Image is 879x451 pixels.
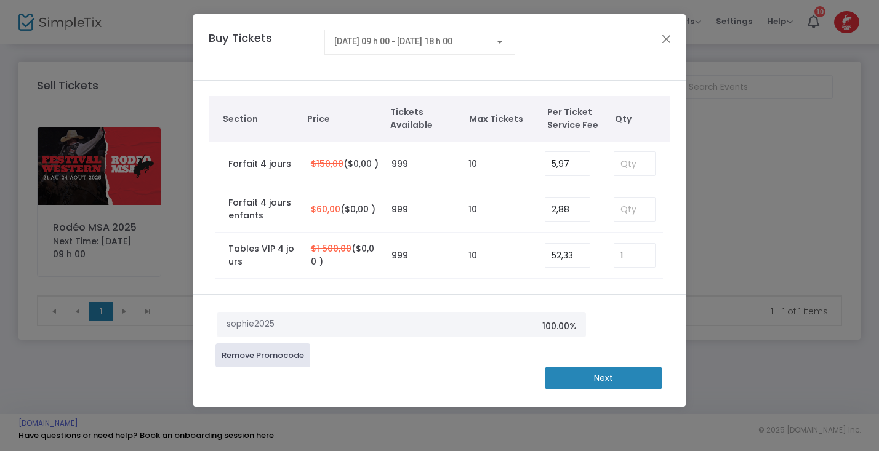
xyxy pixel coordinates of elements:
label: 999 [391,203,408,216]
button: Close [659,31,675,47]
input: Enter Service Fee [545,152,590,175]
span: Qty [615,113,664,126]
h4: Buy Tickets [203,30,318,65]
span: ($0,00 ) [343,158,379,170]
span: Tickets Available [390,106,457,132]
input: Enter Service Fee [545,198,590,221]
span: Section [223,113,295,126]
input: Qty [614,152,655,175]
label: 10 [468,249,477,262]
span: [DATE] 09 h 00 - [DATE] 18 h 00 [334,36,452,46]
span: Per Ticket Service Fee [547,106,609,132]
label: 100.00% [542,320,577,333]
span: Price [307,113,378,126]
label: 999 [391,249,408,262]
input: Qty [614,198,655,221]
label: 999 [391,158,408,170]
label: Forfait 4 jours enfants [228,196,299,222]
span: $150,00 [311,158,343,170]
span: Max Tickets [469,113,536,126]
label: Tables VIP 4 jours [228,242,299,268]
span: $60,00 [311,203,340,215]
input: Enter Service Fee [545,244,590,267]
a: Remove Promocode [215,343,310,367]
span: ($0,00 ) [340,203,375,215]
label: Forfait 4 jours [228,158,291,170]
input: Qty [614,244,655,267]
m-button: Next [545,367,662,389]
span: $1 500,00 [311,242,351,255]
label: 10 [468,203,477,216]
label: 10 [468,158,477,170]
span: ($0,00 ) [311,242,374,268]
input: Enter Promo code [217,312,586,337]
